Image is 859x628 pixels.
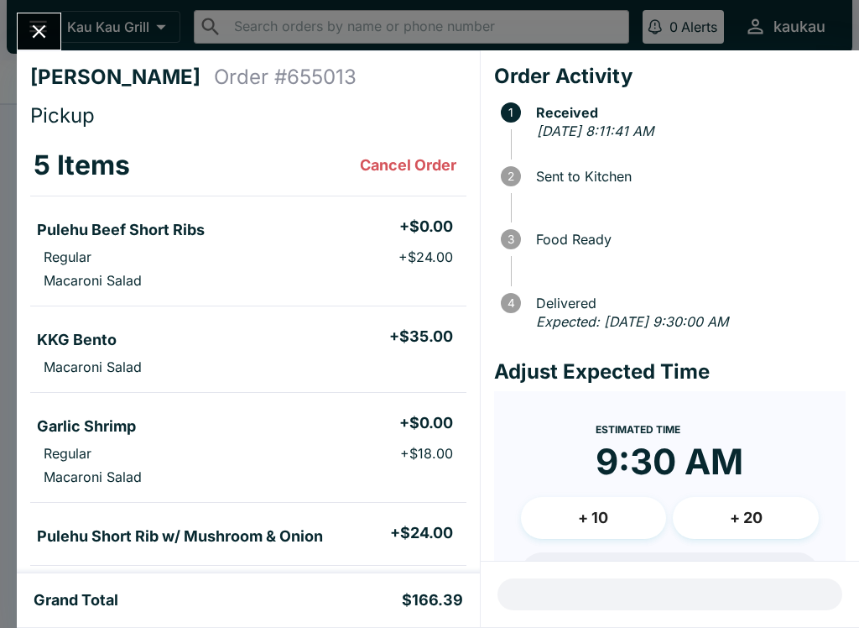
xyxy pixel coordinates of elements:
[494,359,846,385] h4: Adjust Expected Time
[44,249,91,265] p: Regular
[399,413,453,433] h5: + $0.00
[494,64,846,89] h4: Order Activity
[596,423,680,436] span: Estimated Time
[44,445,91,462] p: Regular
[44,272,142,289] p: Macaroni Salad
[398,249,453,265] p: + $24.00
[521,497,667,539] button: + 10
[400,445,453,462] p: + $18.00
[18,13,60,50] button: Close
[37,330,117,350] h5: KKG Bento
[673,497,819,539] button: + 20
[214,65,357,90] h4: Order # 655013
[508,170,514,183] text: 2
[37,220,205,240] h5: Pulehu Beef Short Ribs
[44,358,142,375] p: Macaroni Salad
[30,103,95,128] span: Pickup
[507,296,514,310] text: 4
[30,65,214,90] h4: [PERSON_NAME]
[34,590,118,610] h5: Grand Total
[399,217,453,237] h5: + $0.00
[528,169,846,184] span: Sent to Kitchen
[37,526,323,547] h5: Pulehu Short Rib w/ Mushroom & Onion
[390,523,453,543] h5: + $24.00
[528,232,846,247] span: Food Ready
[508,233,514,246] text: 3
[528,105,846,120] span: Received
[508,106,513,119] text: 1
[389,327,453,347] h5: + $35.00
[528,296,846,311] span: Delivered
[37,416,136,437] h5: Garlic Shrimp
[537,123,653,139] em: [DATE] 8:11:41 AM
[44,468,142,485] p: Macaroni Salad
[34,149,130,182] h3: 5 Items
[536,313,728,330] em: Expected: [DATE] 9:30:00 AM
[402,590,463,610] h5: $166.39
[596,440,743,484] time: 9:30 AM
[353,149,463,182] button: Cancel Order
